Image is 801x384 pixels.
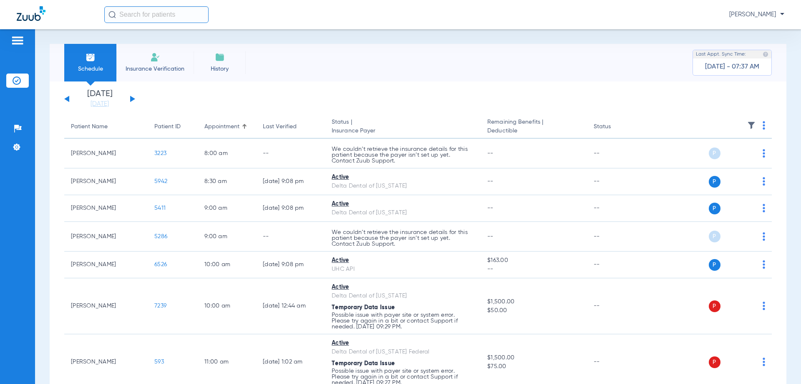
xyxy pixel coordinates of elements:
[332,146,474,164] p: We couldn’t retrieve the insurance details for this patient because the payer isn’t set up yet. C...
[154,122,181,131] div: Patient ID
[64,168,148,195] td: [PERSON_NAME]
[256,222,325,252] td: --
[198,195,256,222] td: 9:00 AM
[332,283,474,292] div: Active
[332,256,474,265] div: Active
[154,122,191,131] div: Patient ID
[729,10,784,19] span: [PERSON_NAME]
[709,231,720,242] span: P
[204,122,249,131] div: Appointment
[332,312,474,330] p: Possible issue with payer site or system error. Please try again in a bit or contact Support if n...
[263,122,297,131] div: Last Verified
[763,232,765,241] img: group-dot-blue.svg
[709,300,720,312] span: P
[332,265,474,274] div: UHC API
[71,122,108,131] div: Patient Name
[332,200,474,209] div: Active
[332,348,474,356] div: Delta Dental of [US_STATE] Federal
[587,115,643,139] th: Status
[64,278,148,334] td: [PERSON_NAME]
[487,256,580,265] span: $163.00
[763,149,765,158] img: group-dot-blue.svg
[487,298,580,306] span: $1,500.00
[154,262,167,267] span: 6526
[587,222,643,252] td: --
[198,278,256,334] td: 10:00 AM
[154,150,166,156] span: 3223
[64,195,148,222] td: [PERSON_NAME]
[481,115,587,139] th: Remaining Benefits |
[263,122,318,131] div: Last Verified
[154,234,167,239] span: 5286
[696,50,746,58] span: Last Appt. Sync Time:
[763,121,765,130] img: group-dot-blue.svg
[709,356,720,368] span: P
[64,252,148,278] td: [PERSON_NAME]
[104,6,209,23] input: Search for patients
[587,278,643,334] td: --
[200,65,239,73] span: History
[763,51,768,57] img: last sync help info
[198,139,256,168] td: 8:00 AM
[256,168,325,195] td: [DATE] 9:08 PM
[198,252,256,278] td: 10:00 AM
[763,260,765,269] img: group-dot-blue.svg
[487,353,580,362] span: $1,500.00
[332,339,474,348] div: Active
[64,222,148,252] td: [PERSON_NAME]
[108,11,116,18] img: Search Icon
[75,90,125,108] li: [DATE]
[332,361,395,366] span: Temporary Data Issue
[71,65,110,73] span: Schedule
[123,65,187,73] span: Insurance Verification
[763,302,765,310] img: group-dot-blue.svg
[256,139,325,168] td: --
[587,195,643,222] td: --
[332,305,395,310] span: Temporary Data Issue
[487,362,580,371] span: $75.00
[256,252,325,278] td: [DATE] 9:08 PM
[487,178,494,184] span: --
[332,127,474,135] span: Insurance Payer
[204,122,239,131] div: Appointment
[198,222,256,252] td: 9:00 AM
[332,209,474,217] div: Delta Dental of [US_STATE]
[256,278,325,334] td: [DATE] 12:44 AM
[487,127,580,135] span: Deductible
[487,265,580,274] span: --
[154,359,164,365] span: 593
[17,6,45,21] img: Zuub Logo
[332,173,474,182] div: Active
[75,100,125,108] a: [DATE]
[256,195,325,222] td: [DATE] 9:08 PM
[154,178,167,184] span: 5942
[487,205,494,211] span: --
[709,176,720,188] span: P
[64,139,148,168] td: [PERSON_NAME]
[215,52,225,62] img: History
[705,63,759,71] span: [DATE] - 07:37 AM
[487,306,580,315] span: $50.00
[709,203,720,214] span: P
[587,168,643,195] td: --
[487,234,494,239] span: --
[487,150,494,156] span: --
[587,139,643,168] td: --
[763,177,765,186] img: group-dot-blue.svg
[709,147,720,159] span: P
[198,168,256,195] td: 8:30 AM
[709,259,720,271] span: P
[759,344,801,384] iframe: Chat Widget
[332,292,474,300] div: Delta Dental of [US_STATE]
[747,121,756,130] img: filter.svg
[71,122,141,131] div: Patient Name
[763,204,765,212] img: group-dot-blue.svg
[11,36,24,46] img: hamburger-icon
[332,229,474,247] p: We couldn’t retrieve the insurance details for this patient because the payer isn’t set up yet. C...
[332,182,474,191] div: Delta Dental of [US_STATE]
[86,52,96,62] img: Schedule
[325,115,481,139] th: Status |
[154,303,166,309] span: 7239
[154,205,166,211] span: 5411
